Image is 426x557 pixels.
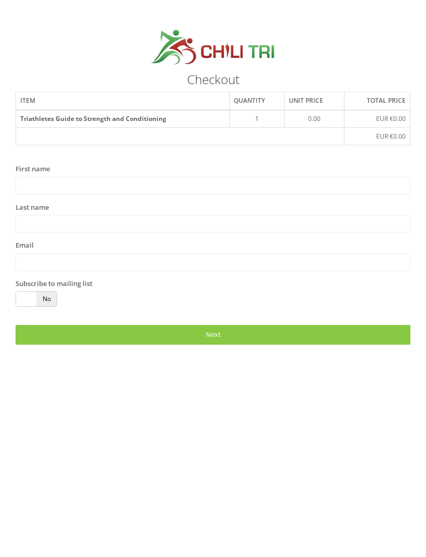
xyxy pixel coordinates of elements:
label: Last name [16,202,49,213]
th: Triathletes Guide to Strength and Conditioning [16,110,230,128]
label: First name [16,164,50,174]
h3: Checkout [16,73,410,86]
label: Subscribe to mailing list [16,279,92,289]
span: No [36,292,57,306]
th: Quantity [230,92,285,110]
td: 1 [230,110,285,128]
td: EUR €0.00 [344,128,410,145]
th: Total price [344,92,410,110]
label: Email [16,240,34,251]
td: EUR €0.00 [344,110,410,128]
a: Next [16,325,410,344]
img: croppedchilitri.jpg [151,29,275,67]
td: 0.00 [285,110,344,128]
th: Unit price [285,92,344,110]
th: Item [16,92,230,110]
